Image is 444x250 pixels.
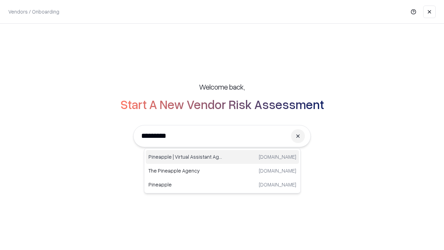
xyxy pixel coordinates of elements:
p: Pineapple [148,181,222,188]
p: [DOMAIN_NAME] [259,181,296,188]
h5: Welcome back, [199,82,245,92]
p: Vendors / Onboarding [8,8,59,15]
p: Pineapple | Virtual Assistant Agency [148,153,222,160]
div: Suggestions [144,148,301,193]
p: [DOMAIN_NAME] [259,167,296,174]
p: [DOMAIN_NAME] [259,153,296,160]
p: The Pineapple Agency [148,167,222,174]
h2: Start A New Vendor Risk Assessment [120,97,324,111]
